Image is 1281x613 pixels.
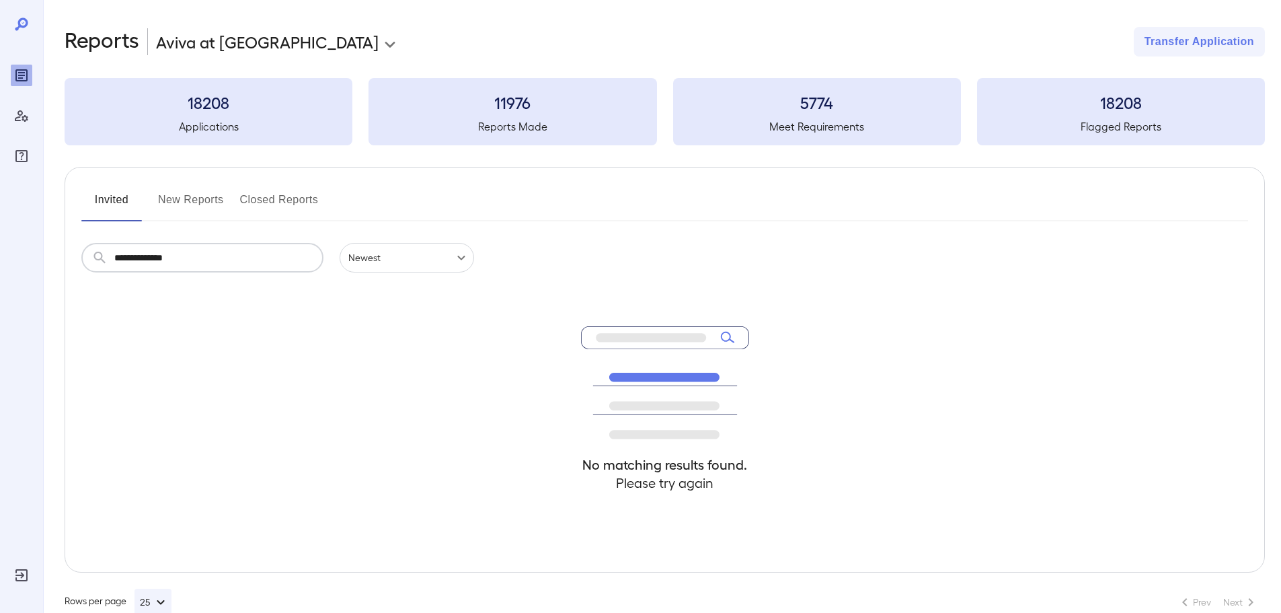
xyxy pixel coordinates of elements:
[158,189,224,221] button: New Reports
[1171,591,1265,613] nav: pagination navigation
[65,78,1265,145] summary: 18208Applications11976Reports Made5774Meet Requirements18208Flagged Reports
[11,65,32,86] div: Reports
[340,243,474,273] div: Newest
[1134,27,1265,57] button: Transfer Application
[673,118,961,135] h5: Meet Requirements
[11,105,32,127] div: Manage Users
[368,92,656,113] h3: 11976
[11,145,32,167] div: FAQ
[240,189,319,221] button: Closed Reports
[977,118,1265,135] h5: Flagged Reports
[977,92,1265,113] h3: 18208
[581,456,749,474] h4: No matching results found.
[581,474,749,492] h4: Please try again
[65,27,139,57] h2: Reports
[156,31,379,52] p: Aviva at [GEOGRAPHIC_DATA]
[65,118,352,135] h5: Applications
[368,118,656,135] h5: Reports Made
[65,92,352,113] h3: 18208
[673,92,961,113] h3: 5774
[81,189,142,221] button: Invited
[11,565,32,586] div: Log Out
